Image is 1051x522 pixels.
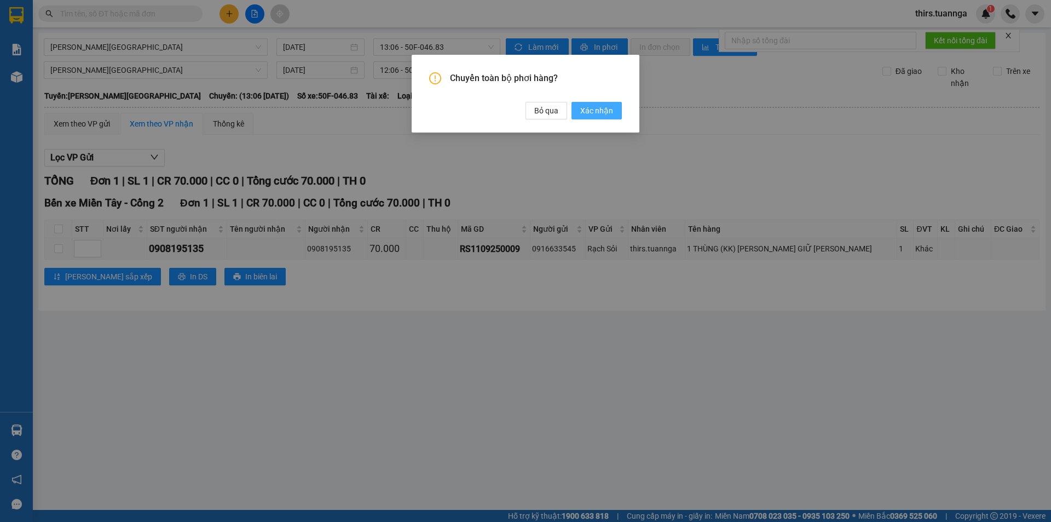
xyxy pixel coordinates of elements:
button: Bỏ qua [525,102,567,119]
span: exclamation-circle [429,72,441,84]
span: Chuyển toàn bộ phơi hàng? [450,72,622,84]
button: Xác nhận [571,102,622,119]
span: Xác nhận [580,105,613,117]
span: Bỏ qua [534,105,558,117]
